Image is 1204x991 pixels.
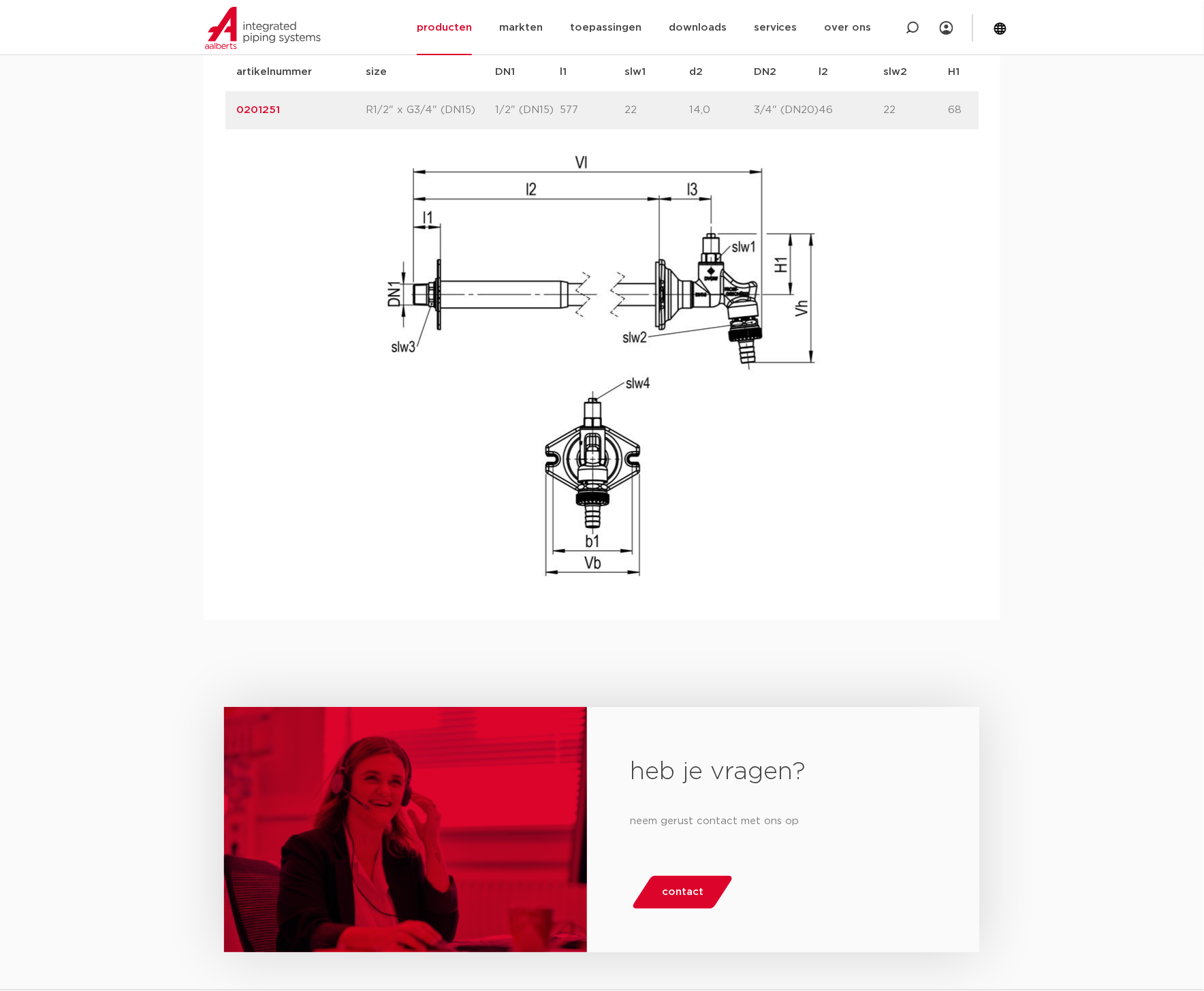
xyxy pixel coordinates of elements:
p: H1 [948,64,1013,80]
h2: heb je vragen? [631,756,936,789]
p: 68 [948,102,1013,119]
p: 3/4" (DN20) [754,102,819,119]
p: R1/2" x G3/4" (DN15) [366,102,495,119]
p: d2 [689,64,754,80]
p: slw1 [624,64,689,80]
p: 46 [819,102,883,119]
p: l1 [560,64,624,80]
p: 577 [560,102,624,119]
img: technical drawing for product [384,151,820,587]
p: size [366,64,495,80]
p: neem gerust contact met ons op [631,811,936,832]
p: DN2 [754,64,819,80]
p: artikelnummer [236,64,366,80]
p: 14,0 [689,102,754,119]
p: 1/2" (DN15) [495,102,560,119]
a: 0201251 [236,105,280,115]
a: contact [631,876,734,909]
p: DN1 [495,64,560,80]
p: l2 [819,64,883,80]
p: slw2 [883,64,948,80]
p: 22 [883,102,948,119]
span: contact [662,881,703,903]
p: 22 [624,102,689,119]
